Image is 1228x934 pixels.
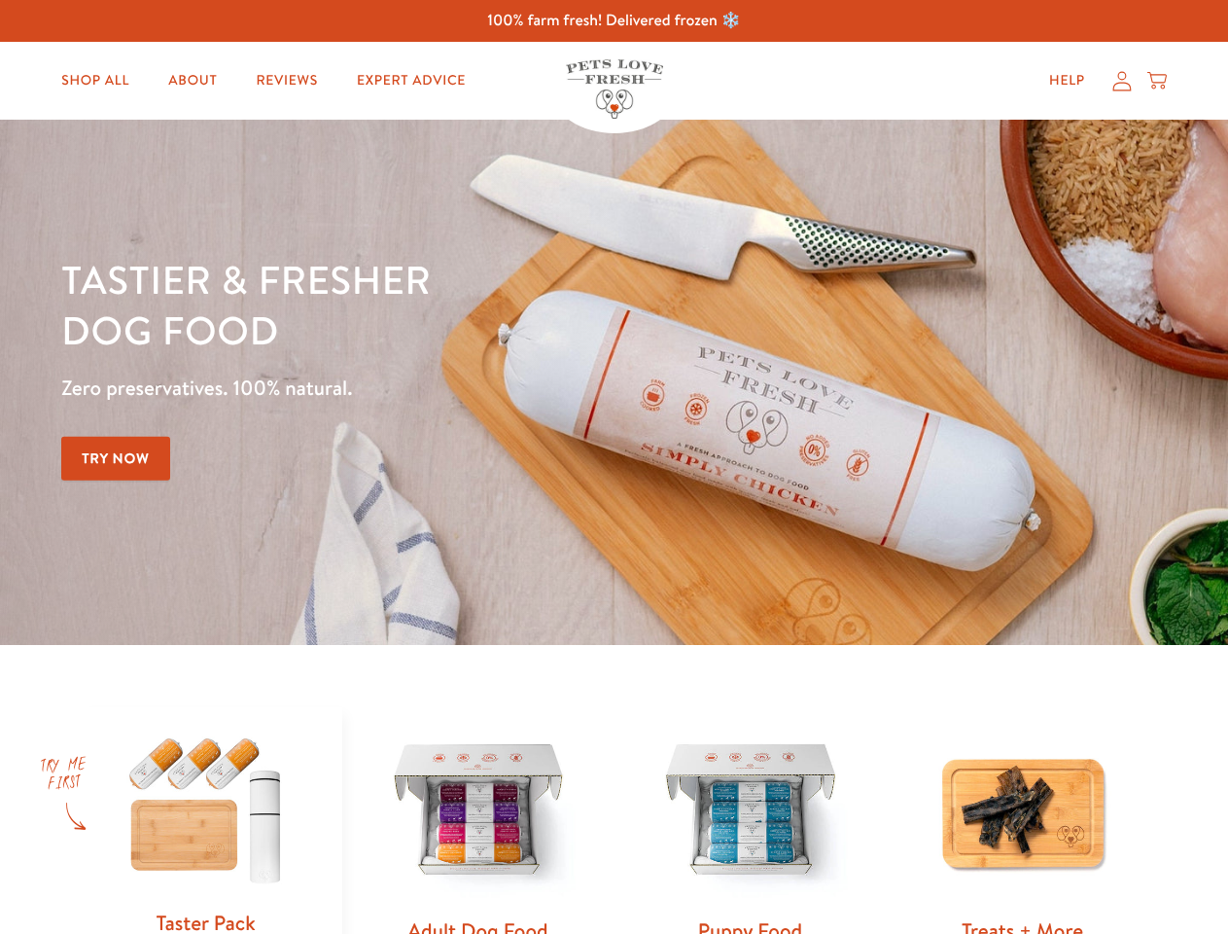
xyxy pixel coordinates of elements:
a: Expert Advice [341,61,481,100]
a: Help [1034,61,1101,100]
a: About [153,61,232,100]
a: Try Now [61,437,170,481]
img: Pets Love Fresh [566,59,663,119]
h1: Tastier & fresher dog food [61,254,798,355]
a: Reviews [240,61,333,100]
p: Zero preservatives. 100% natural. [61,371,798,406]
a: Shop All [46,61,145,100]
